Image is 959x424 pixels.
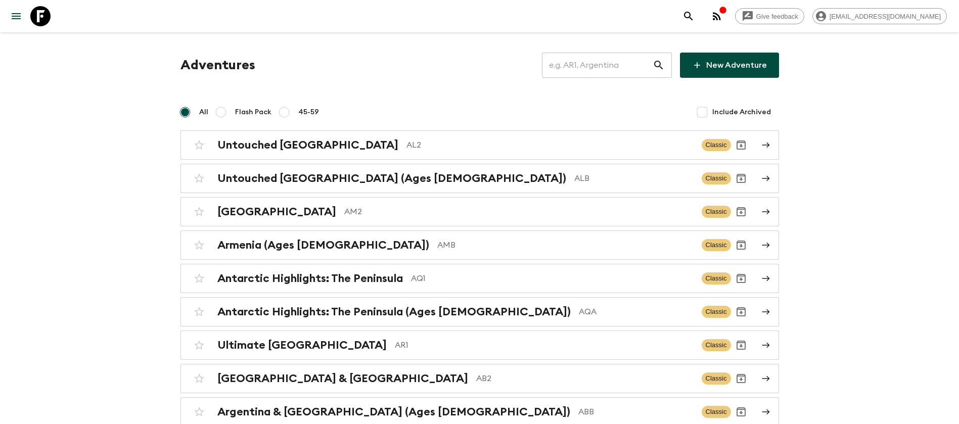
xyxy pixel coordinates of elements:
p: AMB [437,239,694,251]
div: [EMAIL_ADDRESS][DOMAIN_NAME] [812,8,947,24]
span: Give feedback [751,13,804,20]
input: e.g. AR1, Argentina [542,51,653,79]
h2: Antarctic Highlights: The Peninsula (Ages [DEMOGRAPHIC_DATA]) [217,305,571,318]
a: Armenia (Ages [DEMOGRAPHIC_DATA])AMBClassicArchive [180,230,779,260]
span: Classic [702,306,731,318]
h2: Ultimate [GEOGRAPHIC_DATA] [217,339,387,352]
span: Classic [702,139,731,151]
p: ABB [578,406,694,418]
span: Classic [702,339,731,351]
span: Include Archived [712,107,771,117]
span: All [199,107,208,117]
p: AM2 [344,206,694,218]
button: Archive [731,368,751,389]
a: Ultimate [GEOGRAPHIC_DATA]AR1ClassicArchive [180,331,779,360]
h2: Armenia (Ages [DEMOGRAPHIC_DATA]) [217,239,429,252]
button: Archive [731,335,751,355]
button: Archive [731,235,751,255]
h2: [GEOGRAPHIC_DATA] [217,205,336,218]
span: Classic [702,239,731,251]
button: Archive [731,202,751,222]
h2: Antarctic Highlights: The Peninsula [217,272,403,285]
a: Antarctic Highlights: The Peninsula (Ages [DEMOGRAPHIC_DATA])AQAClassicArchive [180,297,779,326]
h1: Adventures [180,55,255,75]
button: Archive [731,268,751,289]
a: New Adventure [680,53,779,78]
span: Classic [702,206,731,218]
h2: Untouched [GEOGRAPHIC_DATA] (Ages [DEMOGRAPHIC_DATA]) [217,172,566,185]
a: Antarctic Highlights: The PeninsulaAQ1ClassicArchive [180,264,779,293]
span: 45-59 [298,107,319,117]
a: [GEOGRAPHIC_DATA] & [GEOGRAPHIC_DATA]AB2ClassicArchive [180,364,779,393]
span: Classic [702,272,731,285]
button: Archive [731,302,751,322]
span: Classic [702,406,731,418]
a: [GEOGRAPHIC_DATA]AM2ClassicArchive [180,197,779,226]
span: Classic [702,172,731,184]
span: Flash Pack [235,107,271,117]
button: Archive [731,168,751,189]
h2: Untouched [GEOGRAPHIC_DATA] [217,138,398,152]
p: AB2 [476,372,694,385]
p: AQ1 [411,272,694,285]
a: Untouched [GEOGRAPHIC_DATA]AL2ClassicArchive [180,130,779,160]
a: Untouched [GEOGRAPHIC_DATA] (Ages [DEMOGRAPHIC_DATA])ALBClassicArchive [180,164,779,193]
a: Give feedback [735,8,804,24]
p: AL2 [406,139,694,151]
button: Archive [731,402,751,422]
h2: [GEOGRAPHIC_DATA] & [GEOGRAPHIC_DATA] [217,372,468,385]
span: [EMAIL_ADDRESS][DOMAIN_NAME] [824,13,946,20]
p: AQA [579,306,694,318]
button: menu [6,6,26,26]
h2: Argentina & [GEOGRAPHIC_DATA] (Ages [DEMOGRAPHIC_DATA]) [217,405,570,418]
button: search adventures [678,6,699,26]
span: Classic [702,372,731,385]
p: ALB [574,172,694,184]
p: AR1 [395,339,694,351]
button: Archive [731,135,751,155]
